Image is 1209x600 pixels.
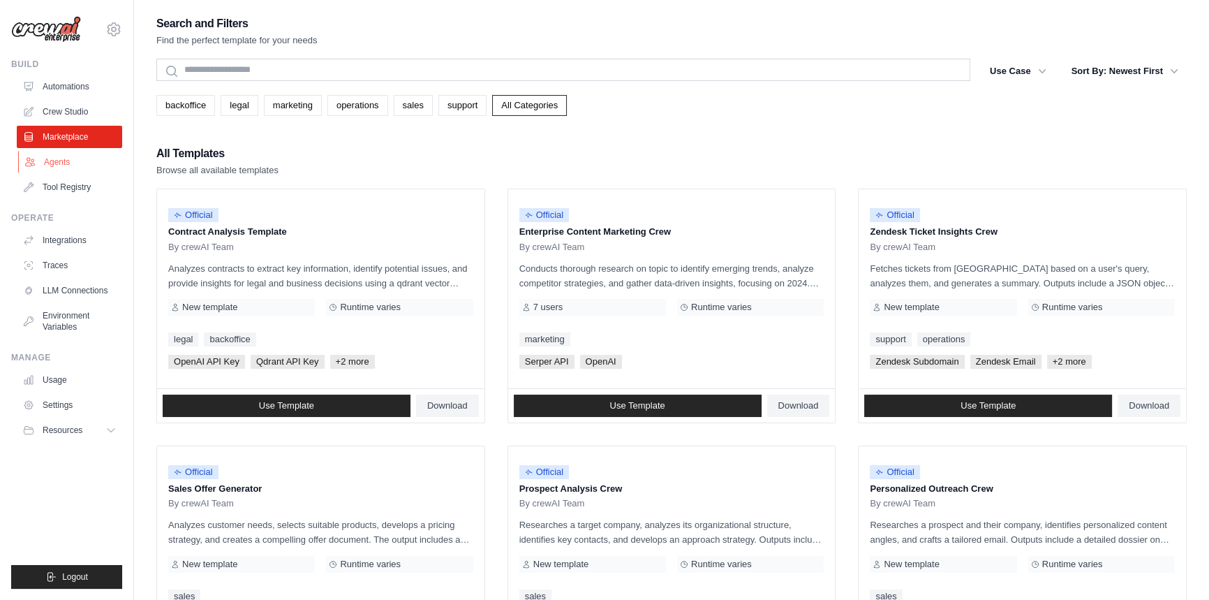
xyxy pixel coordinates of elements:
[519,332,570,346] a: marketing
[182,302,237,313] span: New template
[11,59,122,70] div: Build
[519,208,570,222] span: Official
[970,355,1041,369] span: Zendesk Email
[1118,395,1180,417] a: Download
[264,95,322,116] a: marketing
[427,400,468,411] span: Download
[519,482,824,496] p: Prospect Analysis Crew
[18,151,124,173] a: Agents
[340,302,401,313] span: Runtime varies
[1042,559,1103,570] span: Runtime varies
[168,498,234,509] span: By crewAI Team
[519,498,585,509] span: By crewAI Team
[156,163,279,177] p: Browse all available templates
[17,101,122,123] a: Crew Studio
[691,559,752,570] span: Runtime varies
[17,229,122,251] a: Integrations
[870,261,1175,291] p: Fetches tickets from [GEOGRAPHIC_DATA] based on a user's query, analyzes them, and generates a su...
[917,332,971,346] a: operations
[204,332,255,346] a: backoffice
[163,395,410,417] a: Use Template
[43,425,82,436] span: Resources
[11,565,122,589] button: Logout
[691,302,752,313] span: Runtime varies
[884,559,939,570] span: New template
[11,16,81,43] img: Logo
[340,559,401,570] span: Runtime varies
[168,355,245,369] span: OpenAI API Key
[17,279,122,302] a: LLM Connections
[519,355,574,369] span: Serper API
[330,355,375,369] span: +2 more
[17,305,122,338] a: Environment Variables
[864,395,1112,417] a: Use Template
[1063,59,1187,84] button: Sort By: Newest First
[416,395,479,417] a: Download
[533,302,563,313] span: 7 users
[960,400,1016,411] span: Use Template
[580,355,622,369] span: OpenAI
[168,482,473,496] p: Sales Offer Generator
[1139,533,1209,600] iframe: Chat Widget
[981,59,1055,84] button: Use Case
[221,95,258,116] a: legal
[168,242,234,253] span: By crewAI Team
[492,95,567,116] a: All Categories
[870,518,1175,547] p: Researches a prospect and their company, identifies personalized content angles, and crafts a tai...
[884,302,939,313] span: New template
[609,400,665,411] span: Use Template
[168,465,218,479] span: Official
[182,559,237,570] span: New template
[11,352,122,363] div: Manage
[156,144,279,163] h2: All Templates
[519,518,824,547] p: Researches a target company, analyzes its organizational structure, identifies key contacts, and ...
[17,75,122,98] a: Automations
[17,254,122,277] a: Traces
[870,498,935,509] span: By crewAI Team
[778,400,819,411] span: Download
[62,571,88,583] span: Logout
[870,242,935,253] span: By crewAI Team
[17,419,122,441] button: Resources
[519,242,585,253] span: By crewAI Team
[168,518,473,547] p: Analyzes customer needs, selects suitable products, develops a pricing strategy, and creates a co...
[327,95,388,116] a: operations
[17,394,122,416] a: Settings
[519,465,570,479] span: Official
[1042,302,1103,313] span: Runtime varies
[11,212,122,224] div: Operate
[533,559,588,570] span: New template
[870,482,1175,496] p: Personalized Outreach Crew
[870,355,964,369] span: Zendesk Subdomain
[394,95,433,116] a: sales
[168,261,473,291] p: Analyzes contracts to extract key information, identify potential issues, and provide insights fo...
[870,465,920,479] span: Official
[1047,355,1092,369] span: +2 more
[514,395,762,417] a: Use Template
[519,225,824,239] p: Enterprise Content Marketing Crew
[870,225,1175,239] p: Zendesk Ticket Insights Crew
[156,14,318,34] h2: Search and Filters
[168,208,218,222] span: Official
[251,355,325,369] span: Qdrant API Key
[156,95,215,116] a: backoffice
[168,332,198,346] a: legal
[519,261,824,291] p: Conducts thorough research on topic to identify emerging trends, analyze competitor strategies, a...
[17,126,122,148] a: Marketplace
[17,369,122,391] a: Usage
[767,395,830,417] a: Download
[156,34,318,47] p: Find the perfect template for your needs
[17,176,122,198] a: Tool Registry
[168,225,473,239] p: Contract Analysis Template
[1129,400,1169,411] span: Download
[870,332,911,346] a: support
[259,400,314,411] span: Use Template
[870,208,920,222] span: Official
[438,95,487,116] a: support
